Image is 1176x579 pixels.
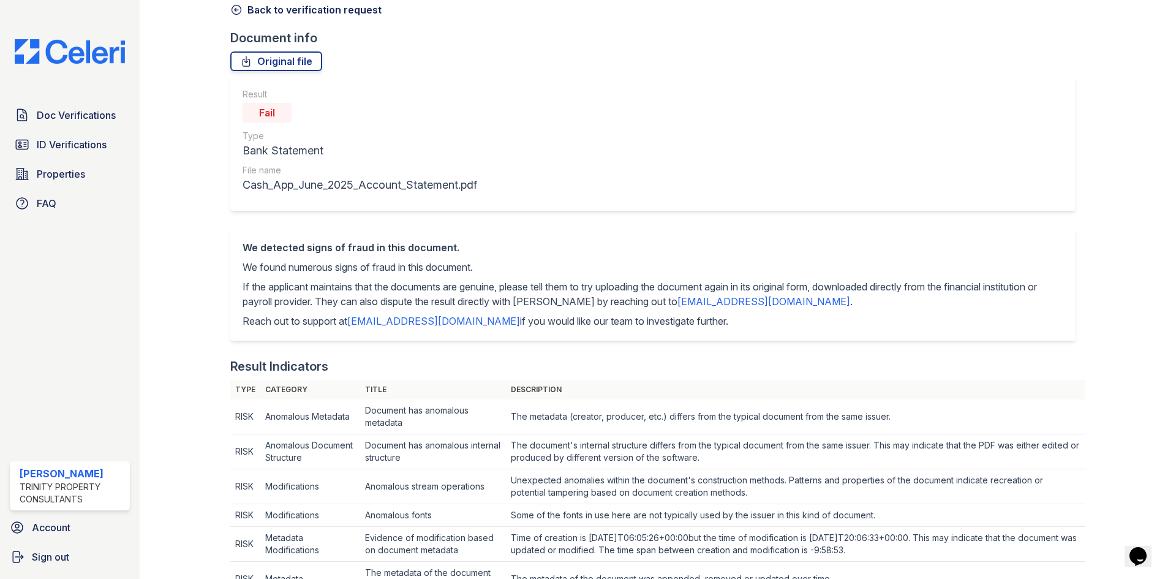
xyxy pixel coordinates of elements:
td: Some of the fonts in use here are not typically used by the issuer in this kind of document. [506,504,1085,527]
span: Properties [37,167,85,181]
div: [PERSON_NAME] [20,466,125,481]
th: Description [506,380,1085,399]
th: Type [230,380,260,399]
p: We found numerous signs of fraud in this document. [243,260,1063,274]
div: Document info [230,29,1085,47]
span: Doc Verifications [37,108,116,123]
p: If the applicant maintains that the documents are genuine, please tell them to try uploading the ... [243,279,1063,309]
td: Modifications [260,504,360,527]
td: Modifications [260,469,360,504]
td: The metadata (creator, producer, etc.) differs from the typical document from the same issuer. [506,399,1085,434]
div: Fail [243,103,292,123]
td: RISK [230,469,260,504]
div: Bank Statement [243,142,477,159]
span: Sign out [32,550,69,564]
td: Document has anomalous metadata [360,399,506,434]
div: We detected signs of fraud in this document. [243,240,1063,255]
td: RISK [230,504,260,527]
td: Evidence of modification based on document metadata [360,527,506,562]
td: Unexpected anomalies within the document's construction methods. Patterns and properties of the d... [506,469,1085,504]
div: Type [243,130,477,142]
td: The document's internal structure differs from the typical document from the same issuer. This ma... [506,434,1085,469]
a: Back to verification request [230,2,382,17]
div: Result [243,88,477,100]
td: RISK [230,399,260,434]
a: Account [5,515,135,540]
td: RISK [230,434,260,469]
div: File name [243,164,477,176]
a: FAQ [10,191,130,216]
a: ID Verifications [10,132,130,157]
td: RISK [230,527,260,562]
td: Anomalous Document Structure [260,434,360,469]
a: Properties [10,162,130,186]
div: Trinity Property Consultants [20,481,125,505]
span: ID Verifications [37,137,107,152]
td: Anomalous stream operations [360,469,506,504]
a: Sign out [5,545,135,569]
td: Anomalous fonts [360,504,506,527]
span: FAQ [37,196,56,211]
th: Category [260,380,360,399]
div: Result Indicators [230,358,328,375]
a: [EMAIL_ADDRESS][DOMAIN_NAME] [677,295,850,308]
span: . [850,295,853,308]
td: Document has anomalous internal structure [360,434,506,469]
td: Metadata Modifications [260,527,360,562]
a: [EMAIL_ADDRESS][DOMAIN_NAME] [347,315,520,327]
td: Anomalous Metadata [260,399,360,434]
div: Cash_App_June_2025_Account_Statement.pdf [243,176,477,194]
span: Account [32,520,70,535]
p: Reach out to support at if you would like our team to investigate further. [243,314,1063,328]
th: Title [360,380,506,399]
td: Time of creation is [DATE]T06:05:26+00:00but the time of modification is [DATE]T20:06:33+00:00. T... [506,527,1085,562]
iframe: chat widget [1125,530,1164,567]
img: CE_Logo_Blue-a8612792a0a2168367f1c8372b55b34899dd931a85d93a1a3d3e32e68fde9ad4.png [5,39,135,64]
a: Doc Verifications [10,103,130,127]
a: Original file [230,51,322,71]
